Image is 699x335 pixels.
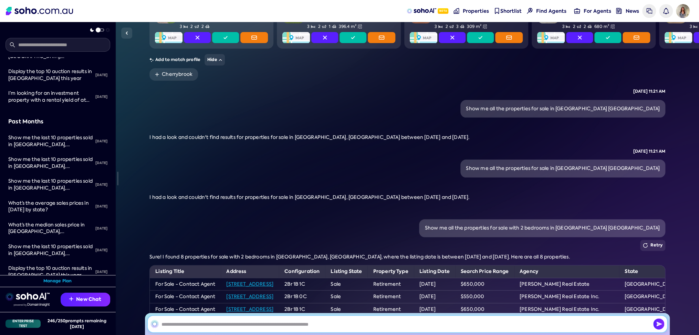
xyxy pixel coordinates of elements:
button: Hide [205,54,225,65]
img: Avatar of Isabelle dB [676,4,690,18]
span: 2 [201,24,209,30]
img: Land size [483,24,487,29]
th: Listing State [325,265,367,278]
td: Retirement [367,303,414,316]
span: Show me the last 10 properties sold in [GEOGRAPHIC_DATA], [GEOGRAPHIC_DATA] [8,178,93,197]
td: 2Br 1B 0C [279,291,325,303]
td: 2Br 1B 1C [279,303,325,316]
img: Map [410,32,437,43]
td: $650,000 [455,278,514,291]
img: Bathrooms [449,24,453,29]
a: Show me the last 10 properties sold in [GEOGRAPHIC_DATA], [GEOGRAPHIC_DATA] [6,130,93,152]
span: Display the top 10 auction results in [GEOGRAPHIC_DATA] this year [8,265,92,278]
div: [DATE] [93,243,110,258]
img: Retry icon [643,243,648,248]
div: What’s the median sales price in Palm Beach, NSW? [8,222,93,235]
img: bell icon [663,8,669,14]
th: Property Type [367,265,414,278]
a: Display the top 10 auction results in [GEOGRAPHIC_DATA] this year [6,261,93,283]
img: Map [155,32,182,43]
div: [DATE] [93,134,110,149]
div: [DATE] [93,89,110,104]
a: What’s the median sales price in [GEOGRAPHIC_DATA], [GEOGRAPHIC_DATA]? [6,217,93,239]
span: Show me the last 10 properties sold in [GEOGRAPHIC_DATA], [GEOGRAPHIC_DATA] [8,156,93,176]
th: Address [221,265,279,278]
td: Sale [325,303,367,316]
td: 2Br 1B 1C [279,278,325,291]
span: 3 [435,24,442,30]
img: Send icon [653,318,664,329]
img: Land size [611,24,615,29]
img: Carspots [587,24,592,29]
td: [GEOGRAPHIC_DATA] [619,291,682,303]
button: Send [653,318,664,329]
div: Add to match profile [149,54,665,65]
div: Display the top 10 auction results in NSW this year [8,68,93,82]
div: [DATE] [93,155,110,171]
span: 2 [584,24,592,30]
img: Bathrooms [577,24,581,29]
span: For Agents [584,8,611,14]
span: 680 m² [594,24,609,30]
td: Sale [325,278,367,291]
span: 396.4 m² [339,24,356,30]
td: [GEOGRAPHIC_DATA] [619,278,682,291]
span: 1 [329,24,336,30]
a: [STREET_ADDRESS] [226,306,273,312]
span: 309 m² [467,24,481,30]
span: 3 [456,24,464,30]
span: I’m looking for an investment property with a rental yield of at least 4% or higher in [GEOGRAPHI... [8,90,90,116]
a: Cherrybrook [149,68,198,81]
div: I’m looking for an investment property with a rental yield of at least 4% or higher in paddington [8,90,93,103]
span: Show me the last 10 properties sold in [GEOGRAPHIC_DATA], [GEOGRAPHIC_DATA] [8,243,93,263]
img: news-nav icon [616,8,622,14]
div: Past Months [8,117,107,126]
td: [PERSON_NAME] Real Estate Inc. [514,291,619,303]
td: [DATE] [414,291,455,303]
img: Carspots [205,24,209,29]
a: Notifications [659,4,673,18]
img: Carspots [460,24,464,29]
span: I had a look and couldn't find results for properties for sale in [GEOGRAPHIC_DATA], [GEOGRAPHIC_... [149,134,469,140]
td: $650,000 [455,303,514,316]
td: For Sale - Contact Agent [150,303,221,316]
span: Beta [438,8,448,14]
td: $550,000 [455,291,514,303]
td: Retirement [367,278,414,291]
a: Messages [642,4,656,18]
img: Map [282,32,310,43]
img: Bedrooms [184,24,188,29]
th: Search Price Range [455,265,514,278]
img: SohoAI logo black [150,320,159,328]
a: What’s the average sales prices in [DATE] by state? [6,196,93,217]
img: Bathrooms [195,24,199,29]
img: Carspots [332,24,336,29]
span: I had a look and couldn't find results for properties for sale in [GEOGRAPHIC_DATA], [GEOGRAPHIC_... [149,194,469,200]
img: Find agents icon [527,8,533,14]
div: [DATE] [93,264,110,280]
img: for-agents-nav icon [574,8,580,14]
span: 3 [689,24,697,30]
span: Sure! I found 8 properties for sale with 2 bedrooms in [GEOGRAPHIC_DATA], [GEOGRAPHIC_DATA], wher... [149,254,570,260]
img: Map [537,32,565,43]
div: 246 / 250 prompts remaining [DATE] [43,318,110,329]
span: 3 [180,24,188,30]
img: Recommendation icon [69,297,73,301]
td: [PERSON_NAME] Real Estate Inc. [514,303,619,316]
img: Sidebar toggle icon [123,29,131,37]
img: properties-nav icon [453,8,459,14]
span: Display the top 10 auction results in [GEOGRAPHIC_DATA] this year [8,68,92,81]
a: [STREET_ADDRESS] [226,293,273,300]
span: 2 [190,24,198,30]
span: 3 [307,24,315,30]
a: [STREET_ADDRESS] [226,281,273,287]
td: Retirement [367,291,414,303]
img: messages icon [646,8,652,14]
img: Data provided by Domain Insight [14,303,50,306]
div: Show me the last 10 properties sold in Palm Beach, NSW [8,243,93,257]
div: Show me the last 10 properties sold in Palm Beach, NSW [8,134,93,148]
span: Find Agents [536,8,566,14]
div: [DATE] [93,221,110,236]
span: What’s the median sales price in [GEOGRAPHIC_DATA], [GEOGRAPHIC_DATA]? [8,222,85,241]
